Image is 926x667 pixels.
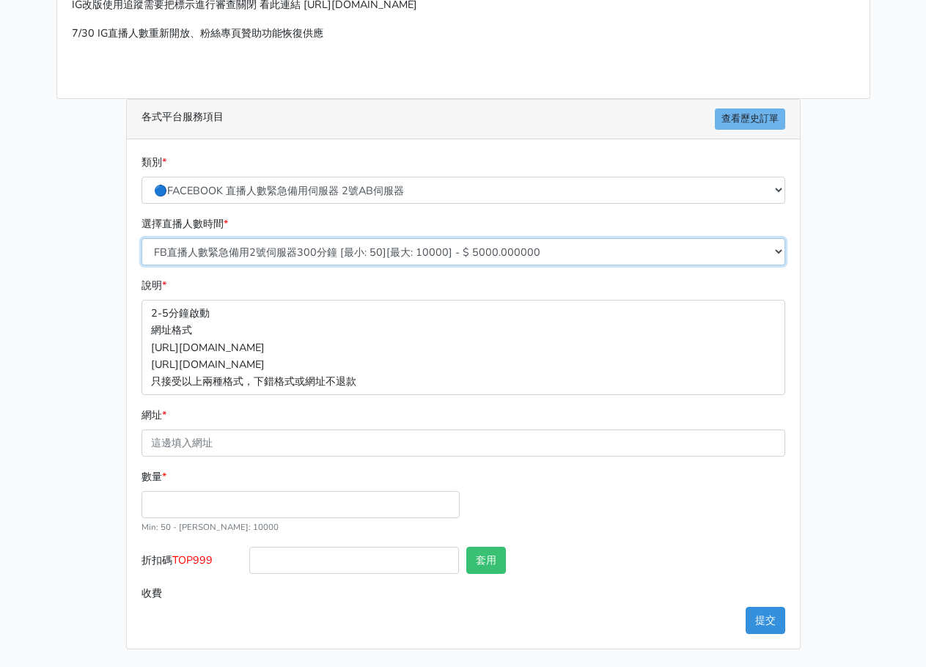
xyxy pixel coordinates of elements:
[142,521,279,533] small: Min: 50 - [PERSON_NAME]: 10000
[138,580,246,607] label: 收費
[142,407,166,424] label: 網址
[138,547,246,580] label: 折扣碼
[142,300,785,394] p: 2-5分鐘啟動 網址格式 [URL][DOMAIN_NAME] [URL][DOMAIN_NAME] 只接受以上兩種格式，下錯格式或網址不退款
[466,547,506,574] button: 套用
[142,277,166,294] label: 說明
[746,607,785,634] button: 提交
[127,100,800,139] div: 各式平台服務項目
[142,154,166,171] label: 類別
[72,25,855,42] p: 7/30 IG直播人數重新開放、粉絲專頁贊助功能恢復供應
[172,553,213,567] span: TOP999
[142,430,785,457] input: 這邊填入網址
[715,108,785,130] a: 查看歷史訂單
[142,468,166,485] label: 數量
[142,215,228,232] label: 選擇直播人數時間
